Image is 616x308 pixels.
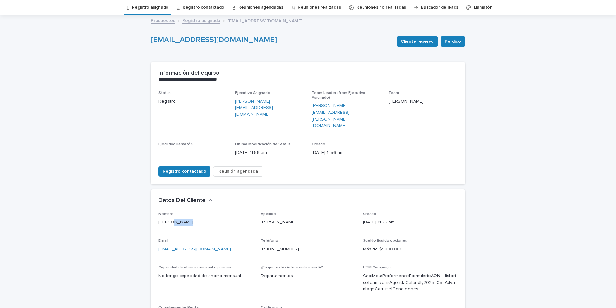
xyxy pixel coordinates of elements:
[441,36,465,47] button: Perdido
[158,197,206,204] h2: Datos Del Cliente
[261,273,355,279] p: Departamentos
[363,266,391,269] span: UTM Campaign
[261,219,355,226] p: [PERSON_NAME]
[158,247,231,251] a: [EMAIL_ADDRESS][DOMAIN_NAME]
[389,98,458,105] p: [PERSON_NAME]
[158,273,253,279] p: No tengo capacidad de ahorro mensual
[261,247,299,251] a: [PHONE_NUMBER]
[397,36,438,47] button: Cliente reservó
[158,266,231,269] span: Capacidad de ahorro mensual opciones
[363,273,458,293] p: CapiMetaPerformanceFormularioAON_HistoricoTeamIvensAgendaCalendly2025_05_AdvantageCarruselCondici...
[312,142,325,146] span: Creado
[151,36,277,44] a: [EMAIL_ADDRESS][DOMAIN_NAME]
[158,197,213,204] button: Datos Del Cliente
[363,212,376,216] span: Creado
[163,168,206,175] span: Registro contactado
[182,16,220,24] a: Registro asignado
[261,266,323,269] span: ¿En qué estás interesado invertir?
[213,166,263,177] button: Reunión agendada
[158,149,227,156] p: -
[227,17,302,24] p: [EMAIL_ADDRESS][DOMAIN_NAME]
[363,219,458,226] p: [DATE] 11:56 am
[363,239,407,243] span: Sueldo líquido opciones
[158,212,174,216] span: Nombre
[363,246,458,253] p: Más de $1.800.001
[261,239,278,243] span: Teléfono
[218,168,258,175] span: Reunión agendada
[312,91,365,99] span: Team Leader (from Ejecutivo Asignado)
[235,91,270,95] span: Ejecutivo Asignado
[158,91,171,95] span: Status
[151,16,175,24] a: Prospectos
[312,103,381,129] a: [PERSON_NAME][EMAIL_ADDRESS][PERSON_NAME][DOMAIN_NAME]
[158,98,227,105] p: Registro
[158,219,253,226] p: [PERSON_NAME]
[235,98,304,118] a: [PERSON_NAME][EMAIL_ADDRESS][DOMAIN_NAME]
[389,91,399,95] span: Team
[158,142,193,146] span: Ejecutivo llamatón
[158,70,219,77] h2: Información del equipo
[445,38,461,45] span: Perdido
[235,149,304,156] p: [DATE] 11:56 am
[261,212,276,216] span: Apellido
[312,149,381,156] p: [DATE] 11:56 am
[158,166,210,177] button: Registro contactado
[158,239,168,243] span: Email
[235,142,291,146] span: Última Modificación de Status
[401,38,434,45] span: Cliente reservó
